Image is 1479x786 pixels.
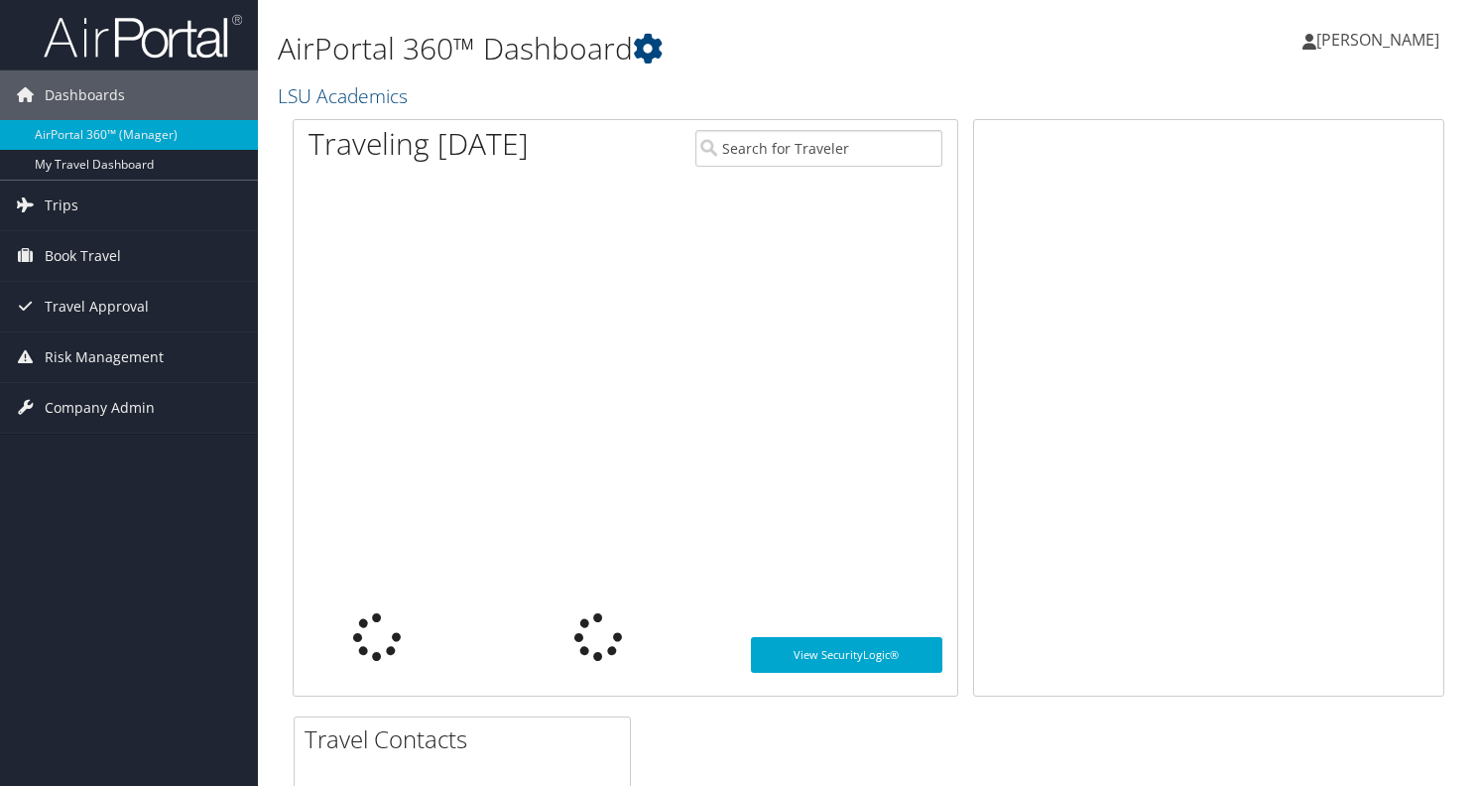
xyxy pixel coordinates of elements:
h1: AirPortal 360™ Dashboard [278,28,1065,69]
span: [PERSON_NAME] [1316,29,1439,51]
span: Trips [45,181,78,230]
h2: Travel Contacts [305,722,630,756]
input: Search for Traveler [695,130,942,167]
span: Company Admin [45,383,155,433]
img: airportal-logo.png [44,13,242,60]
a: View SecurityLogic® [751,637,942,673]
span: Book Travel [45,231,121,281]
span: Risk Management [45,332,164,382]
a: [PERSON_NAME] [1302,10,1459,69]
a: LSU Academics [278,82,413,109]
h1: Traveling [DATE] [308,123,529,165]
span: Travel Approval [45,282,149,331]
span: Dashboards [45,70,125,120]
